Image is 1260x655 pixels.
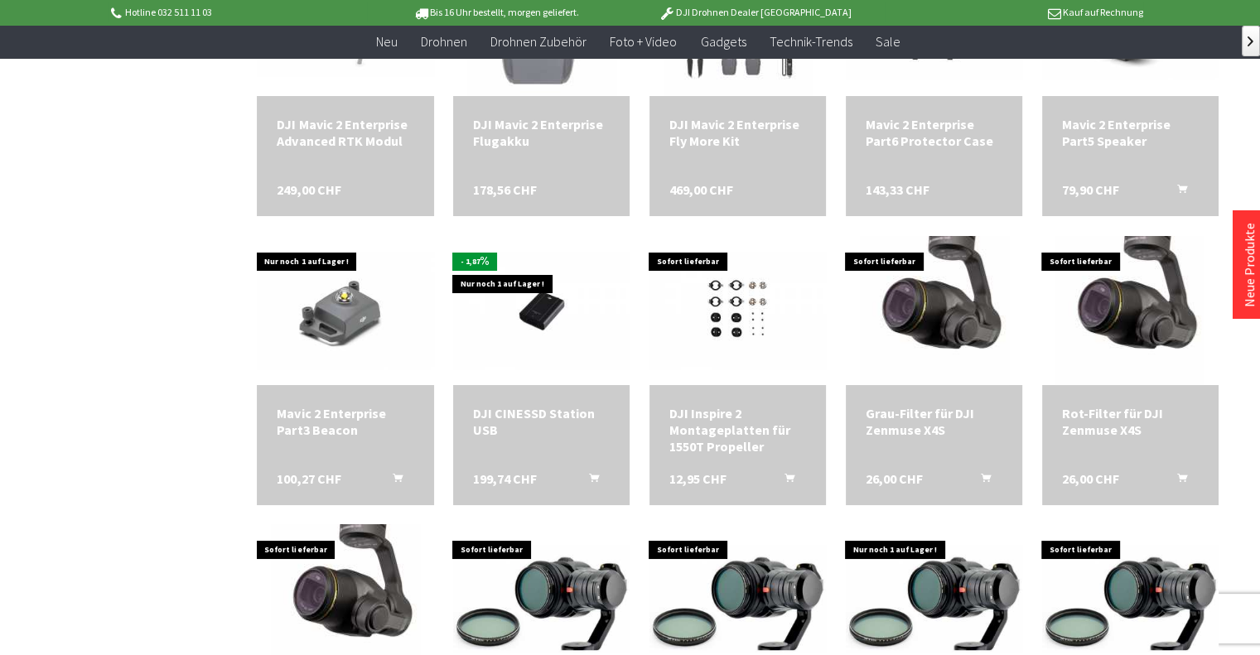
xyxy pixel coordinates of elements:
div: DJI Mavic 2 Enterprise Fly More Kit [669,116,806,149]
p: DJI Drohnen Dealer [GEOGRAPHIC_DATA] [625,2,884,22]
span: Technik-Trends [769,33,852,50]
a: DJI Mavic 2 Enterprise Advanced RTK Modul 249,00 CHF [277,116,413,149]
img: UV-Filter für DJI Zenmuse X5 [453,545,630,653]
span: 249,00 CHF [277,181,340,198]
span: 26,00 CHF [866,470,923,487]
a: Gadgets [688,25,757,59]
p: Hotline 032 511 11 03 [108,2,366,22]
div: Grau-Filter für DJI Zenmuse X4S [866,405,1002,438]
span: Neu [376,33,398,50]
img: ND4-Filter für DJI Zenmuse X5 [649,545,826,653]
img: Mavic 2 Enterprise Part3 Beacon [257,252,433,369]
a: Grau-Filter für DJI Zenmuse X4S 26,00 CHF In den Warenkorb [866,405,1002,438]
img: DJI CINESSD Station USB [453,252,630,369]
button: In den Warenkorb [568,470,608,492]
span: 469,00 CHF [669,181,733,198]
div: Mavic 2 Enterprise Part5 Speaker [1062,116,1199,149]
span: 143,33 CHF [866,181,929,198]
span: Sale [875,33,900,50]
span: Drohnen Zubehör [490,33,587,50]
img: Rot-Filter für DJI Zenmuse X4S [1055,236,1204,385]
p: Kauf auf Rechnung [885,2,1143,22]
img: Grau-Filter für DJI Zenmuse X4S [860,236,1009,385]
div: Rot-Filter für DJI Zenmuse X4S [1062,405,1199,438]
button: In den Warenkorb [1157,181,1197,203]
a: Mavic 2 Enterprise Part5 Speaker 79,90 CHF In den Warenkorb [1062,116,1199,149]
a: Sale [863,25,911,59]
span: 100,27 CHF [277,470,340,487]
span: Drohnen [421,33,467,50]
img: DJI Inspire 2 Montageplatten für 1550T Propeller [649,252,826,369]
a: Technik-Trends [757,25,863,59]
span: 12,95 CHF [669,470,727,487]
a: Drohnen [409,25,479,59]
span:  [1248,36,1253,46]
a: DJI Mavic 2 Enterprise Flugakku 178,56 CHF [473,116,610,149]
a: DJI Mavic 2 Enterprise Fly More Kit 469,00 CHF [669,116,806,149]
button: In den Warenkorb [765,470,804,492]
div: DJI Inspire 2 Montageplatten für 1550T Propeller [669,405,806,455]
a: Mavic 2 Enterprise Part6 Protector Case 143,33 CHF [866,116,1002,149]
a: Mavic 2 Enterprise Part3 Beacon 100,27 CHF In den Warenkorb [277,405,413,438]
a: Drohnen Zubehör [479,25,598,59]
p: Bis 16 Uhr bestellt, morgen geliefert. [367,2,625,22]
a: Rot-Filter für DJI Zenmuse X4S 26,00 CHF In den Warenkorb [1062,405,1199,438]
span: 178,56 CHF [473,181,537,198]
div: DJI Mavic 2 Enterprise Flugakku [473,116,610,149]
a: DJI CINESSD Station USB 199,74 CHF In den Warenkorb [473,405,610,438]
div: Mavic 2 Enterprise Part6 Protector Case [866,116,1002,149]
button: In den Warenkorb [1157,470,1197,492]
div: DJI CINESSD Station USB [473,405,610,438]
a: Neu [364,25,409,59]
a: DJI Inspire 2 Montageplatten für 1550T Propeller 12,95 CHF In den Warenkorb [669,405,806,455]
span: Gadgets [700,33,746,50]
div: DJI Mavic 2 Enterprise Advanced RTK Modul [277,116,413,149]
button: In den Warenkorb [373,470,413,492]
a: Neue Produkte [1241,223,1258,307]
button: In den Warenkorb [961,470,1001,492]
img: ND16-Filter für DJI Zenmuse X5 [1042,545,1219,653]
span: Foto + Video [610,33,677,50]
span: 79,90 CHF [1062,181,1119,198]
div: Mavic 2 Enterprise Part3 Beacon [277,405,413,438]
span: 199,74 CHF [473,470,537,487]
span: 26,00 CHF [1062,470,1119,487]
a: Foto + Video [598,25,688,59]
img: ND2-400-Filter für DJI Zenmuse X5 [846,545,1022,653]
